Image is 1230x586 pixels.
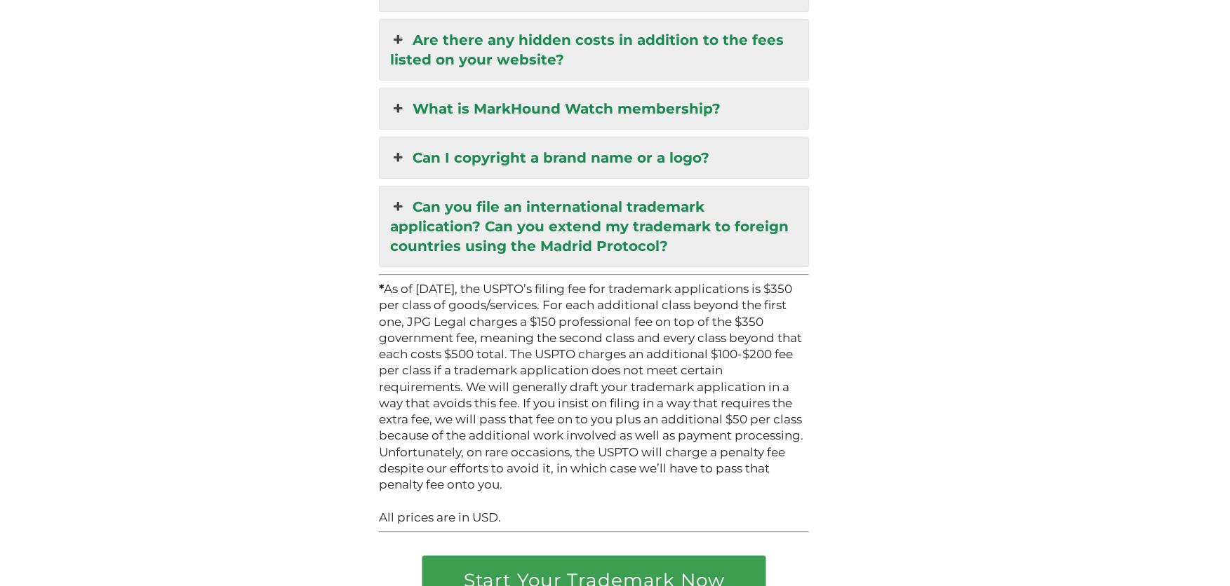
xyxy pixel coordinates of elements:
[380,20,809,80] a: Are there any hidden costs in addition to the fees listed on your website?
[380,88,809,129] a: What is MarkHound Watch membership?
[380,186,809,266] a: Can you file an international trademark application? Can you extend my trademark to foreign count...
[379,510,810,526] p: All prices are in USD.
[380,137,809,178] a: Can I copyright a brand name or a logo?
[379,281,810,493] p: As of [DATE], the USPTO’s filing fee for trademark applications is $350 per class of goods/servic...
